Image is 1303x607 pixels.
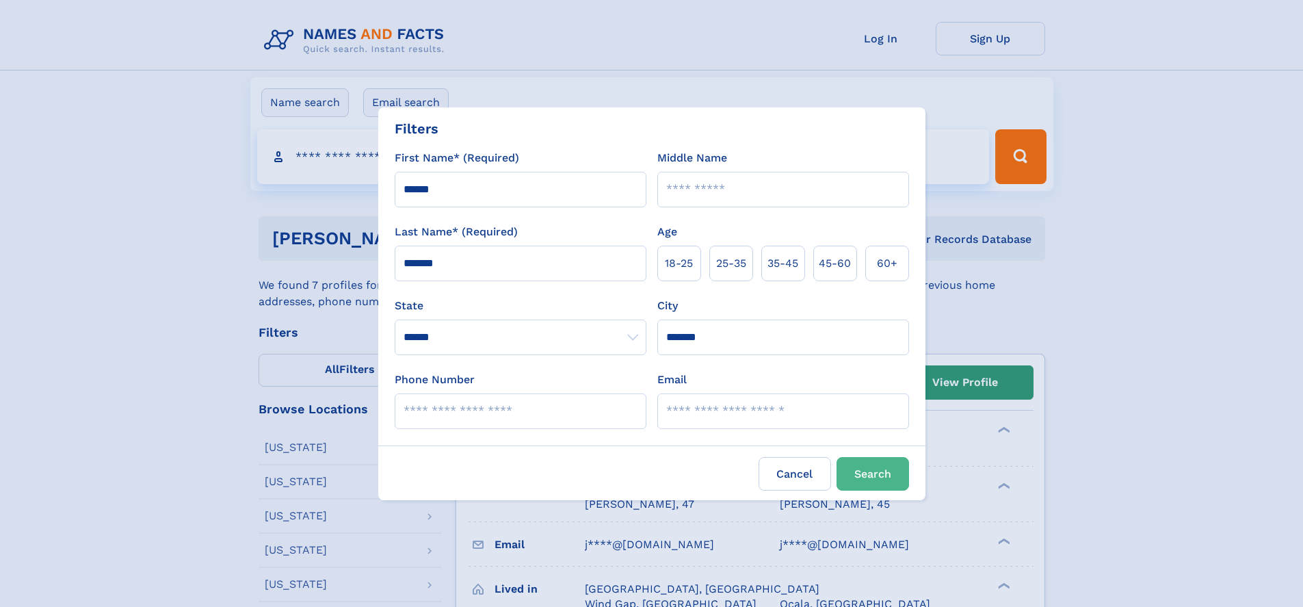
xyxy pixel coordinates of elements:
label: Cancel [759,457,831,491]
span: 25‑35 [716,255,746,272]
label: Last Name* (Required) [395,224,518,240]
label: First Name* (Required) [395,150,519,166]
span: 60+ [877,255,897,272]
label: Phone Number [395,372,475,388]
button: Search [837,457,909,491]
label: State [395,298,646,314]
label: Age [657,224,677,240]
span: 18‑25 [665,255,693,272]
span: 45‑60 [819,255,851,272]
label: City [657,298,678,314]
label: Middle Name [657,150,727,166]
label: Email [657,372,687,388]
div: Filters [395,118,438,139]
span: 35‑45 [767,255,798,272]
